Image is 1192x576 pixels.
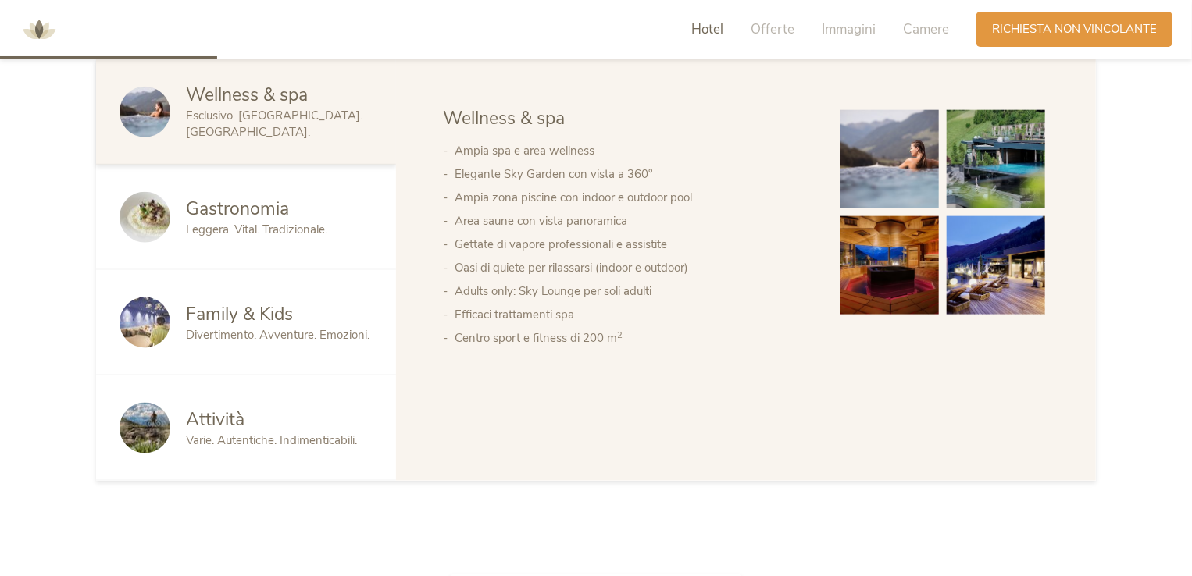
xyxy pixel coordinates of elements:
li: Ampia zona piscine con indoor e outdoor pool [455,186,809,209]
span: Esclusivo. [GEOGRAPHIC_DATA]. [GEOGRAPHIC_DATA]. [186,108,362,140]
span: Family & Kids [186,302,293,326]
li: Ampia spa e area wellness [455,139,809,162]
span: Wellness & spa [186,83,308,107]
li: Elegante Sky Garden con vista a 360° [455,162,809,186]
img: AMONTI & LUNARIS Wellnessresort [16,6,62,53]
span: Leggera. Vital. Tradizionale. [186,222,327,237]
a: AMONTI & LUNARIS Wellnessresort [16,23,62,34]
sup: 2 [617,329,623,341]
span: Gastronomia [186,197,289,221]
li: Adults only: Sky Lounge per soli adulti [455,279,809,303]
li: Area saune con vista panoramica [455,209,809,233]
li: Gettate di vapore professionali e assistite [455,233,809,256]
li: Oasi di quiete per rilassarsi (indoor e outdoor) [455,256,809,279]
li: Centro sport e fitness di 200 m [455,326,809,350]
span: Attività [186,407,244,432]
li: Efficaci trattamenti spa [455,303,809,326]
span: Divertimento. Avventure. Emozioni. [186,327,369,343]
span: Varie. Autentiche. Indimenticabili. [186,432,357,448]
span: Immagini [822,20,876,38]
span: Wellness & spa [443,106,565,130]
span: Camere [903,20,949,38]
span: Offerte [751,20,794,38]
span: Richiesta non vincolante [992,21,1157,37]
span: Hotel [691,20,723,38]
